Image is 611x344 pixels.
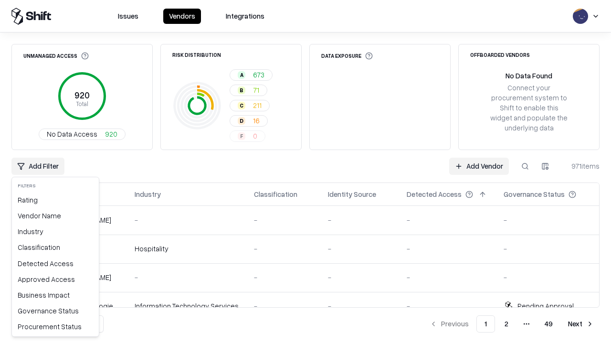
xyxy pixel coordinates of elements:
[14,303,97,319] div: Governance Status
[11,177,99,337] div: Add Filter
[14,208,97,224] div: Vendor Name
[14,271,97,287] div: Approved Access
[14,239,97,255] div: Classification
[14,224,97,239] div: Industry
[14,319,97,334] div: Procurement Status
[14,179,97,192] div: Filters
[14,256,97,271] div: Detected Access
[14,192,97,208] div: Rating
[14,287,97,303] div: Business Impact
